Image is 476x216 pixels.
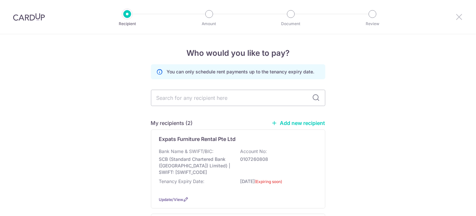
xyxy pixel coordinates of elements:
p: [DATE] [240,178,313,189]
p: Recipient [103,21,151,27]
input: Search for any recipient here [151,90,325,106]
h4: Who would you like to pay? [151,47,325,59]
p: Amount [185,21,233,27]
h5: My recipients (2) [151,119,193,127]
img: CardUp [13,13,45,21]
p: 0107260808 [240,156,313,162]
p: Expats Furniture Rental Pte Ltd [159,135,236,143]
p: You can only schedule rent payments up to the tenancy expiry date. [167,69,315,75]
a: Add new recipient [272,120,325,126]
a: Update/View [159,197,184,202]
p: Account No: [240,148,267,155]
p: Bank Name & SWIFT/BIC: [159,148,214,155]
label: (Expiring soon) [255,178,282,185]
p: SCB (Standard Chartered Bank ([GEOGRAPHIC_DATA]) Limited) | SWIFT: [SWIFT_CODE] [159,156,232,176]
p: Document [267,21,315,27]
p: Tenancy Expiry Date: [159,178,205,185]
p: Review [348,21,397,27]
